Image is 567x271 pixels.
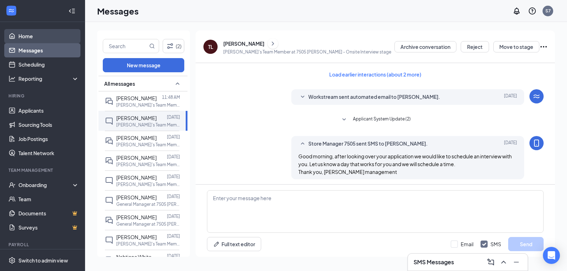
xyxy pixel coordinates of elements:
p: General Manager at 7505 [PERSON_NAME] [116,221,180,227]
p: [DATE] [167,174,180,180]
svg: DoubleChat [105,157,113,165]
a: SurveysCrown [18,220,79,235]
input: Search [103,39,148,53]
div: Open Intercom Messenger [543,247,560,264]
button: Load earlier interactions (about 2 more) [323,69,427,80]
p: [DATE] [167,114,180,120]
svg: Minimize [512,258,521,266]
a: DocumentsCrown [18,206,79,220]
button: New message [103,58,184,72]
svg: MagnifyingGlass [149,43,155,49]
p: [DATE] [167,134,180,140]
span: [DATE] [504,140,517,148]
p: [DATE] [167,253,180,259]
span: [PERSON_NAME] [116,154,157,161]
a: Job Postings [18,132,79,146]
button: ChevronUp [498,256,509,268]
button: Archive conversation [394,41,456,52]
div: Team Management [9,167,78,173]
a: Home [18,29,79,43]
a: Sourcing Tools [18,118,79,132]
svg: WorkstreamLogo [532,92,541,101]
svg: WorkstreamLogo [8,7,15,14]
svg: SmallChevronUp [173,79,182,88]
svg: DoubleChat [105,216,113,225]
svg: Settings [9,257,16,264]
p: [DATE] [167,193,180,199]
span: [PERSON_NAME] [116,234,157,240]
button: ChevronRight [268,38,278,49]
span: Workstream sent automated email to [PERSON_NAME]. [308,93,440,101]
svg: Notifications [512,7,521,15]
button: Full text editorPen [207,237,261,251]
span: [DATE] [504,93,517,101]
svg: SmallChevronDown [298,93,307,101]
svg: ChatInactive [105,196,113,205]
span: Applicant System Update (2) [353,115,411,124]
button: Send [508,237,544,251]
svg: ChevronRight [269,39,276,48]
svg: ChevronUp [499,258,508,266]
svg: ChatInactive [105,117,113,125]
a: Scheduling [18,57,79,72]
a: Messages [18,43,79,57]
button: Minimize [511,256,522,268]
p: General Manager at 7505 [PERSON_NAME] [116,201,180,207]
svg: SmallChevronUp [298,140,307,148]
p: [PERSON_NAME]'s Team Member at 7505 [PERSON_NAME] [116,162,180,168]
p: [DATE] [167,213,180,219]
p: [PERSON_NAME]'s Team Member at 7505 [PERSON_NAME] [116,122,180,128]
p: [DATE] [167,154,180,160]
span: [PERSON_NAME] [116,194,157,201]
p: 11:48 AM [162,94,180,100]
a: Talent Network [18,146,79,160]
span: [PERSON_NAME] [116,95,157,101]
p: [DATE] [167,233,180,239]
button: Move to stage [493,41,539,52]
span: Good morning, after looking over your application we would like to schedule an interview with you... [298,153,512,175]
div: Onboarding [18,181,73,188]
p: [PERSON_NAME]'s Team Member at 7505 [PERSON_NAME] [116,102,180,108]
svg: Collapse [68,7,75,15]
div: [PERSON_NAME] [223,40,264,47]
div: Payroll [9,242,78,248]
svg: DoubleChat [105,256,113,264]
svg: QuestionInfo [528,7,537,15]
span: [PERSON_NAME] [116,214,157,220]
div: S7 [545,8,551,14]
button: Reject [461,41,489,52]
span: Store Manager 7505 sent SMS to [PERSON_NAME]. [308,140,428,148]
p: [PERSON_NAME]'s Team Member at 7505 [PERSON_NAME] - Onsite Interview stage [223,49,391,55]
svg: UserCheck [9,181,16,188]
svg: ChatInactive [105,176,113,185]
svg: DoubleChat [105,137,113,145]
button: ComposeMessage [485,256,496,268]
svg: Pen [213,241,220,248]
h1: Messages [97,5,139,17]
span: [PERSON_NAME] [116,115,157,121]
p: [PERSON_NAME]'s Team Member at 7505 [PERSON_NAME] [116,241,180,247]
svg: ComposeMessage [487,258,495,266]
span: [PERSON_NAME] [116,135,157,141]
span: Nahtiona White [116,254,152,260]
a: Team [18,192,79,206]
div: Switch to admin view [18,257,68,264]
p: [PERSON_NAME]'s Team Member at 7505 [PERSON_NAME] [116,142,180,148]
svg: MobileSms [532,139,541,147]
button: Filter (2) [163,39,184,53]
p: [PERSON_NAME]'s Team Member at 7505 [PERSON_NAME] [116,181,180,187]
svg: SmallChevronDown [340,115,348,124]
div: Hiring [9,93,78,99]
button: SmallChevronDownApplicant System Update (2) [340,115,411,124]
span: All messages [104,80,135,87]
h3: SMS Messages [414,258,454,266]
span: [PERSON_NAME] [116,174,157,181]
div: TL [208,43,213,50]
svg: ChatInactive [105,236,113,244]
svg: Filter [166,42,174,50]
svg: Ellipses [539,43,548,51]
svg: DoubleChat [105,97,113,106]
div: Reporting [18,75,79,82]
svg: Analysis [9,75,16,82]
a: Applicants [18,103,79,118]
